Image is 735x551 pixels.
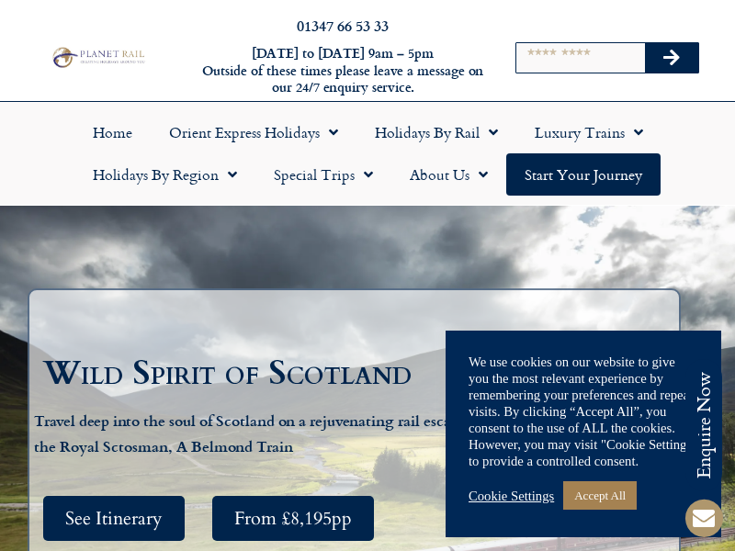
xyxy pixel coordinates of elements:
[200,45,485,96] h6: [DATE] to [DATE] 9am – 5pm Outside of these times please leave a message on our 24/7 enquiry serv...
[563,481,637,510] a: Accept All
[297,15,389,36] a: 01347 66 53 33
[49,45,147,69] img: Planet Rail Train Holidays Logo
[43,357,674,390] h1: Wild Spirit of Scotland
[65,507,163,530] span: See Itinerary
[356,111,516,153] a: Holidays by Rail
[234,507,352,530] span: From £8,195pp
[255,153,391,196] a: Special Trips
[151,111,356,153] a: Orient Express Holidays
[43,496,185,541] a: See Itinerary
[469,488,554,504] a: Cookie Settings
[74,153,255,196] a: Holidays by Region
[391,153,506,196] a: About Us
[34,410,662,456] strong: Travel deep into the soul of Scotland on a rejuvenating rail escape of comfort and calm. Aboard t...
[212,496,374,541] a: From £8,195pp
[9,111,726,196] nav: Menu
[506,153,661,196] a: Start your Journey
[516,111,661,153] a: Luxury Trains
[645,43,698,73] button: Search
[74,111,151,153] a: Home
[469,354,698,469] div: We use cookies on our website to give you the most relevant experience by remembering your prefer...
